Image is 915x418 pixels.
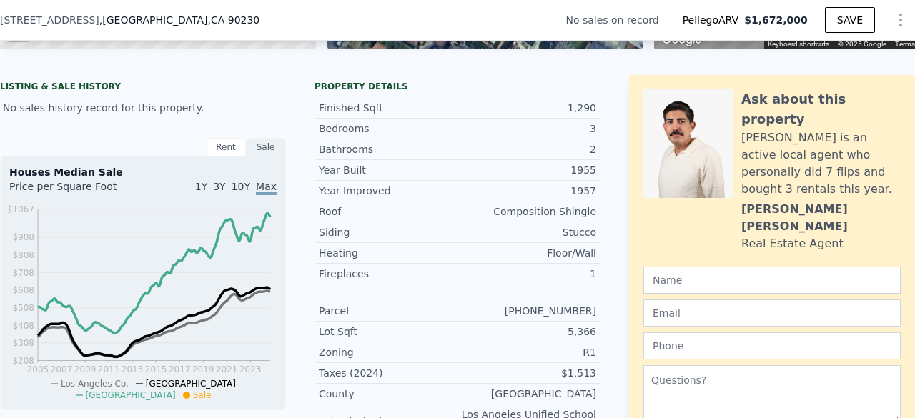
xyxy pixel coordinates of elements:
[457,366,596,380] div: $1,513
[741,201,901,235] div: [PERSON_NAME] [PERSON_NAME]
[169,364,191,374] tspan: 2017
[457,163,596,177] div: 1955
[457,345,596,359] div: R1
[319,366,457,380] div: Taxes (2024)
[457,267,596,281] div: 1
[319,246,457,260] div: Heating
[315,81,600,92] div: Property details
[246,138,286,156] div: Sale
[457,324,596,339] div: 5,366
[239,364,262,374] tspan: 2023
[12,232,34,242] tspan: $908
[643,267,901,294] input: Name
[319,387,457,401] div: County
[206,138,246,156] div: Rent
[457,204,596,219] div: Composition Shingle
[741,89,901,129] div: Ask about this property
[457,246,596,260] div: Floor/Wall
[565,13,670,27] div: No sales on record
[319,324,457,339] div: Lot Sqft
[12,303,34,313] tspan: $508
[98,364,120,374] tspan: 2011
[643,299,901,327] input: Email
[12,356,34,366] tspan: $208
[256,181,277,195] span: Max
[319,204,457,219] div: Roof
[61,379,129,389] span: Los Angeles Co.
[146,379,236,389] span: [GEOGRAPHIC_DATA]
[741,235,844,252] div: Real Estate Agent
[838,40,886,48] span: © 2025 Google
[457,121,596,136] div: 3
[86,390,176,400] span: [GEOGRAPHIC_DATA]
[319,267,457,281] div: Fireplaces
[457,184,596,198] div: 1957
[457,225,596,239] div: Stucco
[9,165,277,179] div: Houses Median Sale
[213,181,225,192] span: 3Y
[12,250,34,260] tspan: $808
[145,364,167,374] tspan: 2015
[457,101,596,115] div: 1,290
[12,268,34,278] tspan: $708
[7,204,34,214] tspan: $1067
[207,14,259,26] span: , CA 90230
[9,179,143,202] div: Price per Square Foot
[457,304,596,318] div: [PHONE_NUMBER]
[319,225,457,239] div: Siding
[195,181,207,192] span: 1Y
[319,184,457,198] div: Year Improved
[74,364,97,374] tspan: 2009
[51,364,73,374] tspan: 2007
[895,40,915,48] a: Terms (opens in new tab)
[319,121,457,136] div: Bedrooms
[886,6,915,34] button: Show Options
[319,101,457,115] div: Finished Sqft
[741,129,901,198] div: [PERSON_NAME] is an active local agent who personally did 7 flips and bought 3 rentals this year.
[319,163,457,177] div: Year Built
[27,364,49,374] tspan: 2005
[99,13,259,27] span: , [GEOGRAPHIC_DATA]
[319,304,457,318] div: Parcel
[683,13,745,27] span: Pellego ARV
[768,39,829,49] button: Keyboard shortcuts
[457,142,596,156] div: 2
[319,345,457,359] div: Zoning
[12,338,34,348] tspan: $308
[319,142,457,156] div: Bathrooms
[12,321,34,331] tspan: $408
[192,364,214,374] tspan: 2019
[216,364,238,374] tspan: 2021
[457,387,596,401] div: [GEOGRAPHIC_DATA]
[193,390,212,400] span: Sale
[232,181,250,192] span: 10Y
[12,285,34,295] tspan: $608
[825,7,875,33] button: SAVE
[744,14,808,26] span: $1,672,000
[643,332,901,359] input: Phone
[122,364,144,374] tspan: 2013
